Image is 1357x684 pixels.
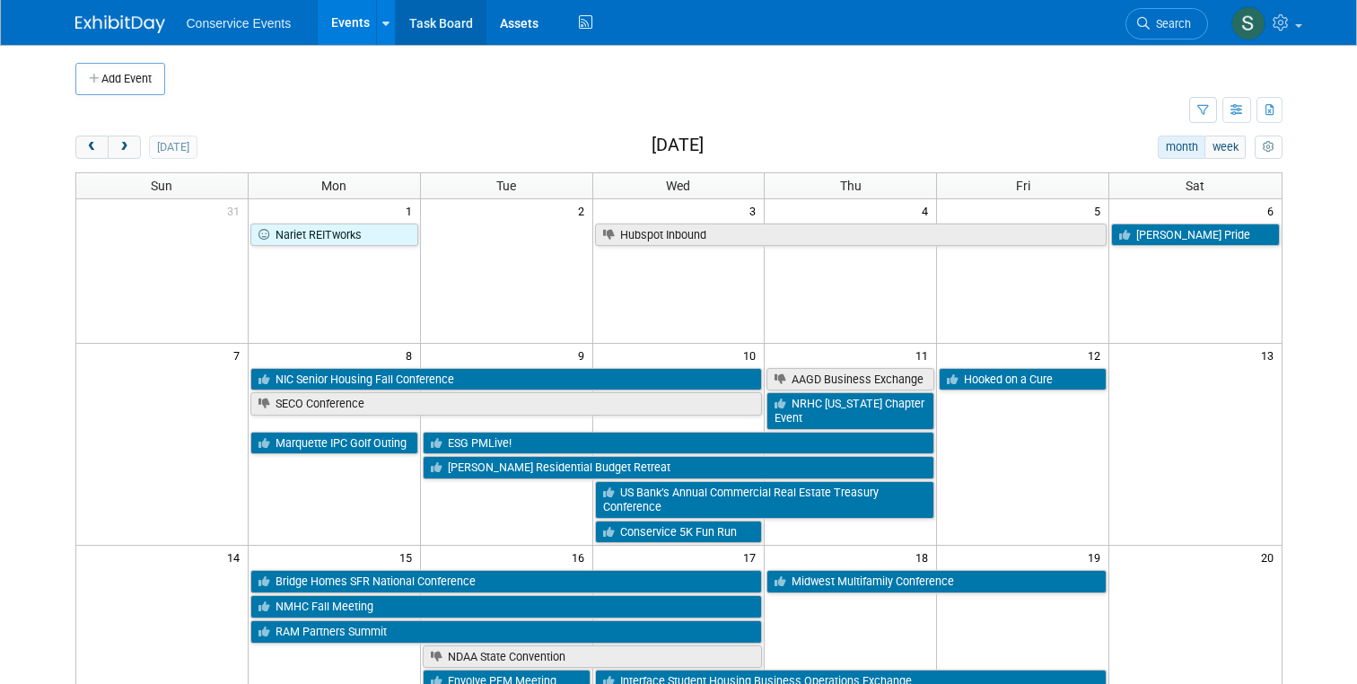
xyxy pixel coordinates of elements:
[766,368,934,391] a: AAGD Business Exchange
[1204,136,1246,159] button: week
[1016,179,1030,193] span: Fri
[1150,17,1191,31] span: Search
[1265,199,1282,222] span: 6
[1255,136,1282,159] button: myCustomButton
[75,136,109,159] button: prev
[108,136,141,159] button: next
[423,456,935,479] a: [PERSON_NAME] Residential Budget Retreat
[595,521,763,544] a: Conservice 5K Fun Run
[250,392,763,416] a: SECO Conference
[232,344,248,366] span: 7
[250,595,763,618] a: NMHC Fall Meeting
[741,344,764,366] span: 10
[225,199,248,222] span: 31
[404,199,420,222] span: 1
[570,546,592,568] span: 16
[1111,224,1279,247] a: [PERSON_NAME] Pride
[250,368,763,391] a: NIC Senior Housing Fall Conference
[496,179,516,193] span: Tue
[576,344,592,366] span: 9
[321,179,346,193] span: Mon
[748,199,764,222] span: 3
[1092,199,1108,222] span: 5
[595,224,1107,247] a: Hubspot Inbound
[1186,179,1204,193] span: Sat
[1086,344,1108,366] span: 12
[766,392,934,429] a: NRHC [US_STATE] Chapter Event
[920,199,936,222] span: 4
[250,432,418,455] a: Marquette IPC Golf Outing
[576,199,592,222] span: 2
[250,224,418,247] a: Nariet REITworks
[939,368,1107,391] a: Hooked on a Cure
[187,16,292,31] span: Conservice Events
[423,432,935,455] a: ESG PMLive!
[914,546,936,568] span: 18
[840,179,862,193] span: Thu
[151,179,172,193] span: Sun
[1259,546,1282,568] span: 20
[1158,136,1205,159] button: month
[75,63,165,95] button: Add Event
[741,546,764,568] span: 17
[404,344,420,366] span: 8
[225,546,248,568] span: 14
[595,481,935,518] a: US Bank’s Annual Commercial Real Estate Treasury Conference
[666,179,690,193] span: Wed
[398,546,420,568] span: 15
[766,570,1107,593] a: Midwest Multifamily Conference
[1263,142,1274,153] i: Personalize Calendar
[914,344,936,366] span: 11
[1231,6,1265,40] img: Savannah Doctor
[423,645,763,669] a: NDAA State Convention
[652,136,704,155] h2: [DATE]
[1125,8,1208,39] a: Search
[1259,344,1282,366] span: 13
[149,136,197,159] button: [DATE]
[250,620,763,644] a: RAM Partners Summit
[75,15,165,33] img: ExhibitDay
[1086,546,1108,568] span: 19
[250,570,763,593] a: Bridge Homes SFR National Conference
